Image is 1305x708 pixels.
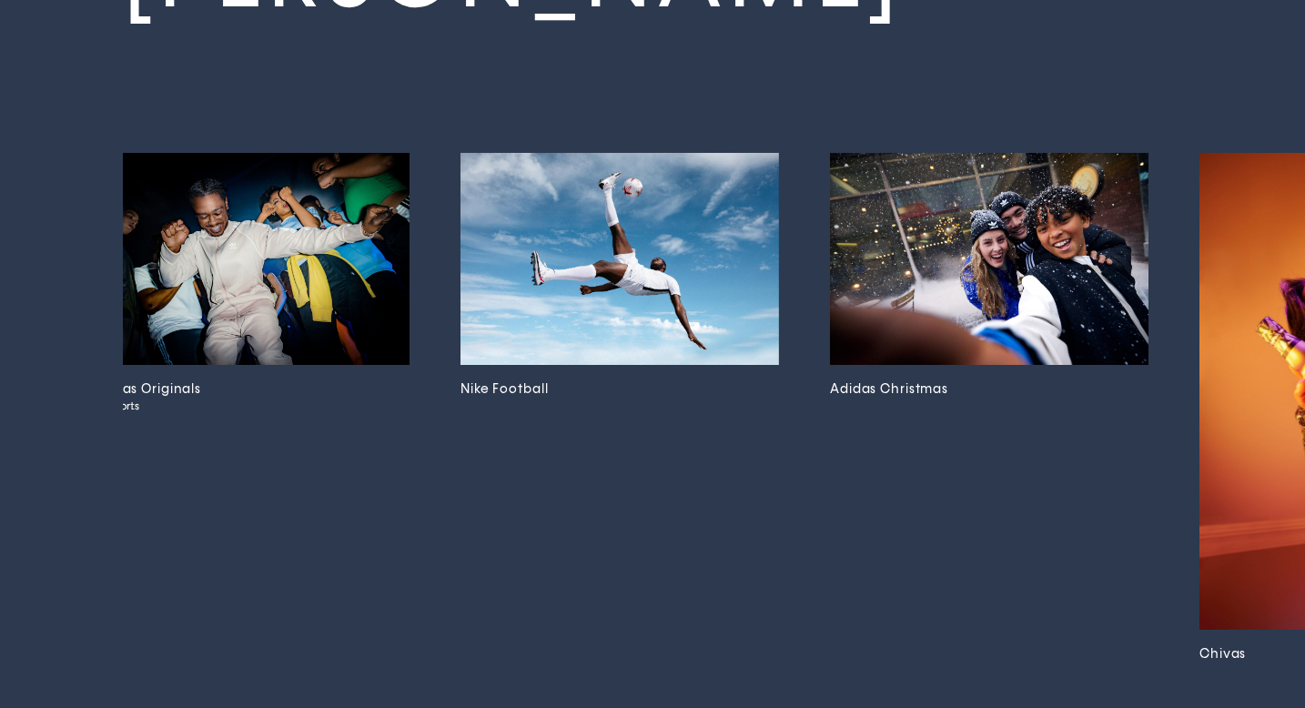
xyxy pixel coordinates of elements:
[830,153,1148,665] a: Adidas Christmas
[91,153,410,665] a: Adidas OriginalsJD Sports
[91,400,379,413] span: JD Sports
[91,379,410,400] h3: Adidas Originals
[830,379,1148,400] h3: Adidas Christmas
[460,379,779,400] h3: Nike Football
[460,153,779,665] a: Nike Football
